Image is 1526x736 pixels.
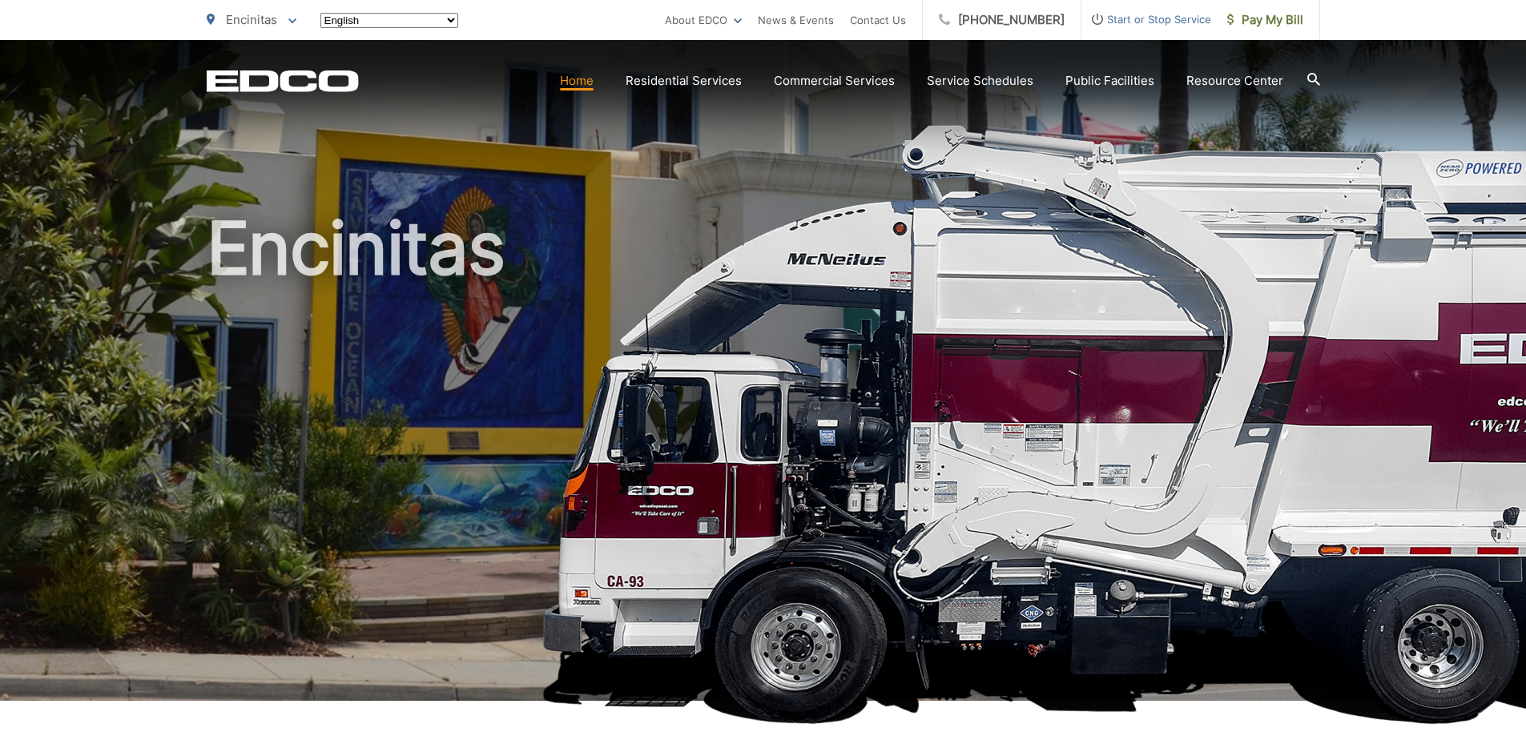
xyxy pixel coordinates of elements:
[665,10,742,30] a: About EDCO
[320,13,458,28] select: Select a language
[758,10,834,30] a: News & Events
[226,12,277,27] span: Encinitas
[1227,10,1303,30] span: Pay My Bill
[1065,71,1154,90] a: Public Facilities
[774,71,895,90] a: Commercial Services
[850,10,906,30] a: Contact Us
[927,71,1033,90] a: Service Schedules
[207,208,1320,715] h1: Encinitas
[207,70,359,92] a: EDCD logo. Return to the homepage.
[1186,71,1283,90] a: Resource Center
[626,71,742,90] a: Residential Services
[560,71,594,90] a: Home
